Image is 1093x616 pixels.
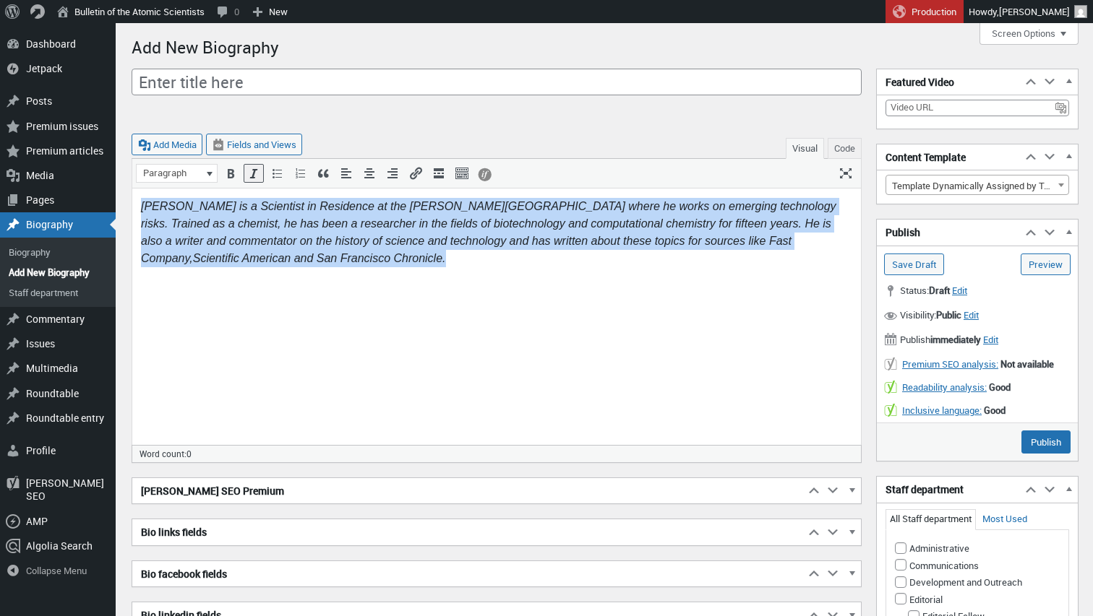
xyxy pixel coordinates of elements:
[936,308,961,321] span: Public
[452,164,472,183] div: Toolbar Toggle (⌃⌥Z)
[132,446,715,461] td: Word count:
[982,512,1027,525] a: Most Used
[227,138,296,151] span: Fields and Views
[132,134,202,155] button: Add Media
[902,357,998,370] a: Premium SEO analysis:
[475,164,495,183] div: Conditional output
[1021,253,1071,275] a: Preview
[336,164,356,183] div: Align left (⌃⌥L)
[132,478,805,504] h2: [PERSON_NAME] SEO Premium
[359,164,380,183] div: Align center (⌃⌥C)
[406,164,426,183] div: Insert/edit link (⌘K)
[786,138,824,159] button: Visual
[952,284,967,297] span: Edit
[877,304,1078,329] div: Visibility:
[884,253,944,275] input: Save Draft
[983,333,998,346] span: Edit
[290,164,310,183] div: Numbered list (⌃⌥O)
[187,448,192,459] span: 0
[132,188,861,430] iframe: Rich Text Area. Press Control-Option-H for help.
[877,144,1021,170] h2: Content Template
[895,559,906,571] input: Communications
[382,164,403,183] div: Align right (⌃⌥R)
[877,477,1021,503] h2: Staff department
[313,164,333,183] div: Blockquote (⌃⌥Q)
[895,576,1022,589] label: Development and Outreach
[895,593,906,604] input: Editorial
[895,559,979,572] label: Communications
[132,519,805,545] h2: Bio links fields
[930,333,981,346] b: immediately
[1000,357,1054,370] strong: Not available
[886,175,1068,196] span: Template Dynamically Assigned by Toolset
[895,542,906,554] input: Administrative
[984,404,1006,417] strong: Good
[132,561,805,587] h2: Bio facebook fields
[890,512,972,525] a: All Staff department
[895,576,906,588] input: Development and Outreach
[989,381,1011,394] strong: Good
[929,284,950,297] span: Draft
[877,279,1078,304] div: Status:
[884,331,983,347] span: Publish
[902,381,987,394] a: Readability analysis:
[964,308,979,321] span: Edit
[999,5,1070,18] span: [PERSON_NAME]
[877,69,1021,95] h2: Featured Video
[220,164,241,183] div: Bold (⌘B)
[895,542,969,555] label: Administrative
[886,175,1069,195] span: Template Dynamically Assigned by Toolset
[895,593,943,606] label: Editorial
[828,138,862,159] button: Code
[902,404,982,417] a: Inclusive language:
[132,30,279,61] h1: Add New Biography
[429,164,449,183] div: Insert Read More tag (⌃⌥T)
[980,23,1079,45] button: Screen Options
[267,164,287,183] div: Bulleted list (⌃⌥U)
[1021,430,1071,454] input: Publish
[836,164,856,183] div: Distraction-free writing mode (⌃⌥W)
[877,220,1021,246] h2: Publish
[141,166,202,181] span: Paragraph
[244,164,264,183] div: Italic (⌘I)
